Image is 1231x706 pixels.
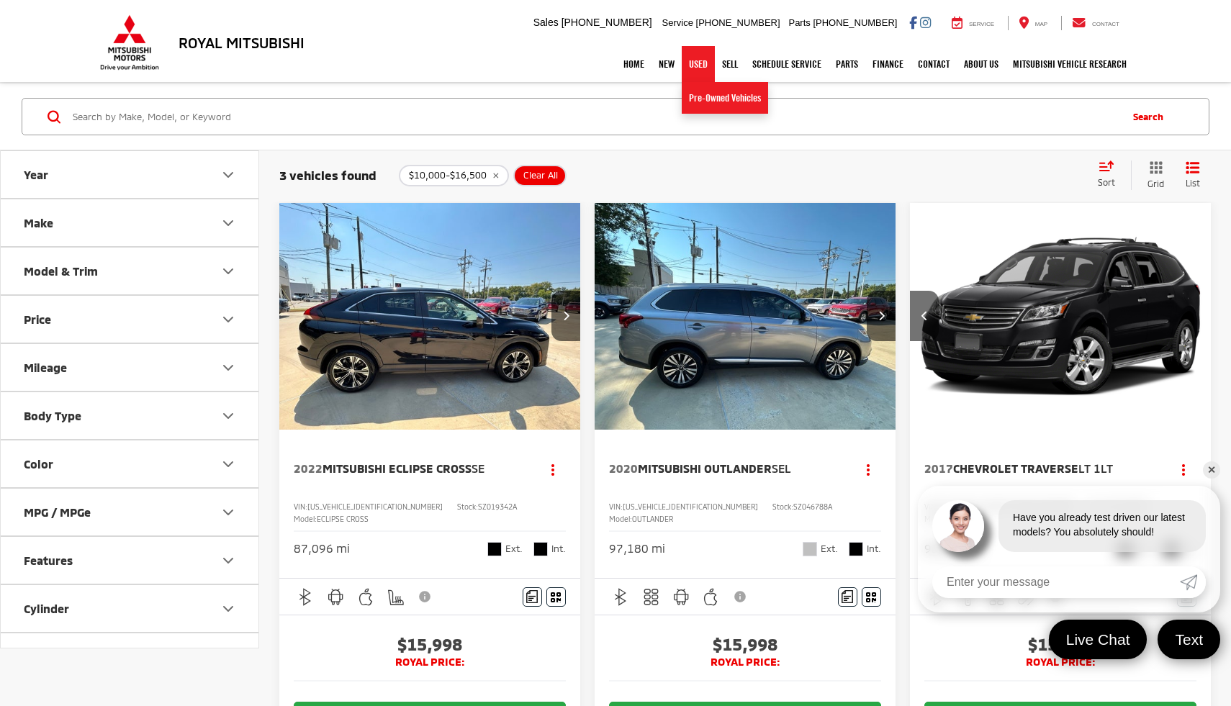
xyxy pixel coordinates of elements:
a: Schedule Service: Opens in a new tab [745,46,829,82]
span: VIN: [294,502,307,511]
button: Next image [551,291,580,341]
div: Price [24,312,51,326]
button: remove 10000-16500 [399,165,509,186]
span: Clear All [523,170,558,181]
button: Actions [856,456,881,481]
span: Mitsubishi Eclipse Cross [323,461,472,475]
div: Cylinder [220,600,237,617]
span: OUTLANDER [632,515,673,523]
span: Labrador Black Pearl [487,542,502,556]
a: 2022Mitsubishi Eclipse CrossSE [294,461,526,476]
button: Comments [523,587,542,607]
div: 2022 Mitsubishi Eclipse Cross SE 0 [279,203,582,429]
span: Service [969,21,994,27]
div: Year [24,168,48,181]
button: View Disclaimer [729,581,753,612]
div: Model & Trim [24,264,98,278]
button: PricePrice [1,296,260,343]
span: SZ019342A [478,502,517,511]
span: SEL [772,461,791,475]
div: Have you already test driven our latest models? You absolutely should! [998,500,1206,552]
button: Window Sticker [862,587,881,607]
span: LT 1LT [1078,461,1113,475]
div: Body Type [220,407,237,425]
img: 2022 Mitsubishi Eclipse Cross SE [279,203,582,430]
a: Map [1008,16,1058,30]
img: 2020 Mitsubishi Outlander SEL [594,203,897,430]
span: 2022 [294,461,323,475]
span: dropdown dots [1182,463,1185,475]
span: Sales [533,17,559,28]
a: Service [941,16,1005,30]
div: Cylinder [24,602,69,615]
span: SE [472,461,484,475]
div: MPG / MPGe [220,504,237,521]
a: 2022 Mitsubishi Eclipse Cross SE2022 Mitsubishi Eclipse Cross SE2022 Mitsubishi Eclipse Cross SE2... [279,203,582,429]
span: [PHONE_NUMBER] [813,17,897,28]
div: Features [220,552,237,569]
a: Home [616,46,651,82]
span: Int. [867,542,881,556]
a: Live Chat [1049,620,1147,659]
span: Map [1035,21,1047,27]
div: Mileage [220,359,237,376]
a: Contact [1061,16,1130,30]
i: Window Sticker [551,591,561,602]
div: MPG / MPGe [24,505,91,519]
a: 2020Mitsubishi OutlanderSEL [609,461,842,476]
div: Color [220,456,237,473]
span: Parts [788,17,810,28]
button: Model & TrimModel & Trim [1,248,260,294]
a: Parts: Opens in a new tab [829,46,865,82]
a: Text [1158,620,1220,659]
div: Features [24,553,73,567]
button: Engine Size [1,633,260,680]
span: dropdown dots [867,463,870,475]
button: MakeMake [1,199,260,246]
button: MPG / MPGeMPG / MPGe [1,489,260,535]
span: Ext. [821,542,838,556]
span: 3 vehicles found [279,168,376,182]
button: Search [1119,99,1184,135]
a: Used [682,46,715,82]
button: View Disclaimer [413,581,438,612]
span: [PHONE_NUMBER] [562,17,652,28]
img: Heated Seats [387,588,405,606]
div: 2020 Mitsubishi Outlander SEL 0 [594,203,897,429]
span: $10,000-$16,500 [409,170,487,181]
button: Actions [541,456,566,481]
button: Actions [1171,456,1196,481]
div: Price [220,311,237,328]
span: 2020 [609,461,638,475]
span: Service [662,17,693,28]
span: Text [1168,630,1210,649]
a: Submit [1180,566,1206,598]
input: Search by Make, Model, or Keyword [71,99,1119,134]
img: Mitsubishi [97,14,162,71]
span: VIN: [609,502,623,511]
img: Bluetooth® [297,588,315,606]
span: List [1186,177,1200,189]
a: Contact [911,46,957,82]
span: Live Chat [1059,630,1137,649]
img: Bluetooth® [612,588,630,606]
span: Black [533,542,548,556]
a: About Us [957,46,1006,82]
img: Comments [526,590,538,602]
button: Next image [867,291,896,341]
img: Apple CarPlay [702,588,720,606]
div: Year [220,166,237,184]
a: 2020 Mitsubishi Outlander SEL2020 Mitsubishi Outlander SEL2020 Mitsubishi Outlander SEL2020 Mitsu... [594,203,897,429]
div: 87,096 mi [294,540,350,557]
button: YearYear [1,151,260,198]
button: Window Sticker [546,587,566,607]
span: $15,998 [294,633,566,655]
div: Make [220,214,237,232]
img: 3rd Row Seating [642,588,660,606]
div: Body Type [24,409,81,422]
span: Ext. [505,542,523,556]
div: 2017 Chevrolet Traverse LT 1LT 0 [909,203,1212,429]
button: Comments [838,587,857,607]
span: Mitsubishi Outlander [638,461,772,475]
span: [US_VEHICLE_IDENTIFICATION_NUMBER] [623,502,758,511]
